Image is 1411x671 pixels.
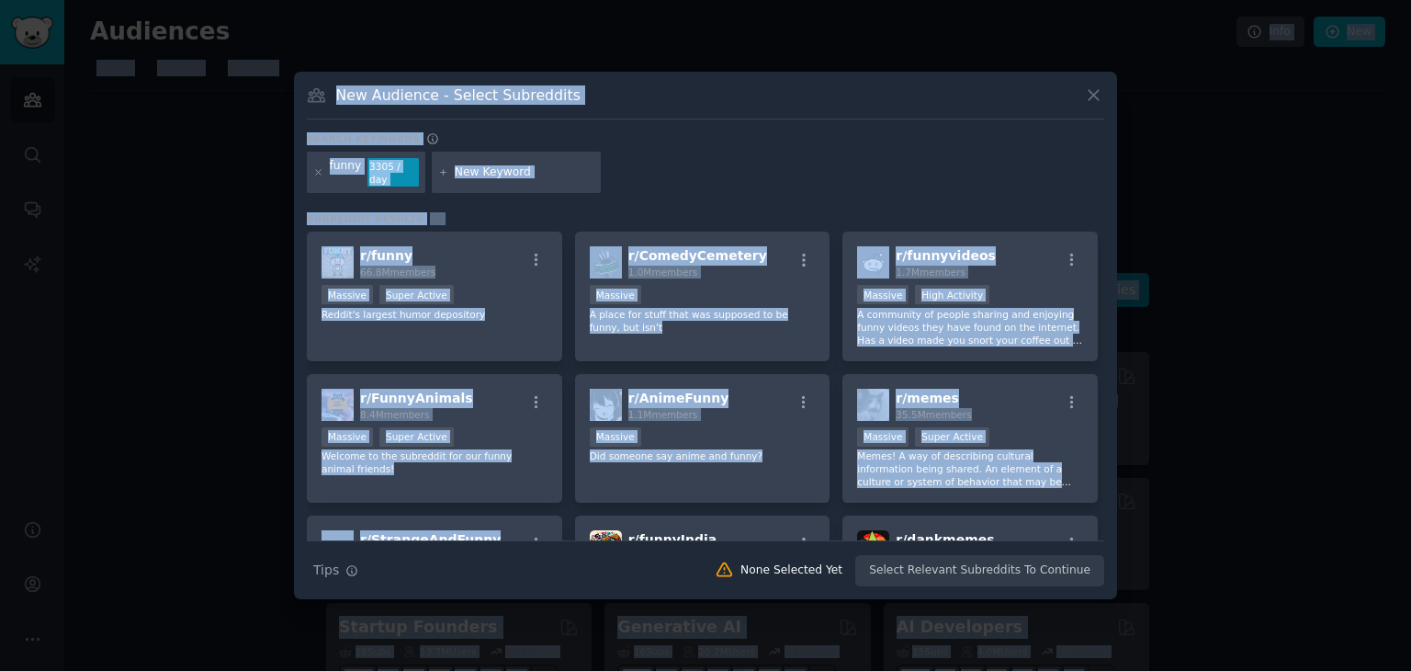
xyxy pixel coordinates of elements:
div: Massive [857,427,909,447]
span: r/ funny [360,248,412,263]
div: High Activity [915,285,989,304]
p: A community of people sharing and enjoying funny videos they have found on the internet. Has a vi... [857,308,1083,347]
p: Memes! A way of describing cultural information being shared. An element of a culture or system o... [857,449,1083,488]
span: r/ funnyIndia [628,532,717,547]
div: Super Active [379,427,454,447]
img: funny [322,246,354,279]
img: FunnyAnimals [322,389,354,421]
div: Super Active [915,427,989,447]
div: Massive [590,285,641,304]
div: Massive [590,427,641,447]
span: Subreddit Results [307,212,423,225]
p: Reddit's largest humor depository [322,308,547,321]
img: funnyvideos [857,246,889,279]
span: r/ ComedyCemetery [628,248,767,263]
div: Massive [322,285,373,304]
p: Did someone say anime and funny? [590,449,816,462]
span: r/ StrangeAndFunny [360,532,501,547]
span: Tips [313,561,339,580]
img: StrangeAndFunny [322,530,354,563]
div: Massive [857,285,909,304]
p: Welcome to the subreddit for our funny animal friends! [322,449,547,475]
img: ComedyCemetery [590,246,622,279]
p: A place for stuff that was supposed to be funny, but isn't [590,308,816,334]
span: 66.8M members [360,267,435,278]
button: Tips [307,554,365,586]
span: r/ dankmemes [896,532,994,547]
h3: New Audience - Select Subreddits [336,85,581,105]
span: r/ AnimeFunny [628,391,729,405]
span: 8.4M members [360,409,430,420]
img: funnyIndia [590,530,622,563]
span: r/ funnyvideos [896,248,996,263]
span: r/ memes [896,391,959,405]
h3: Search keywords [307,132,420,145]
span: r/ FunnyAnimals [360,391,473,405]
div: None Selected Yet [740,563,842,579]
div: funny [330,158,362,188]
div: Super Active [379,285,454,304]
div: 3305 / day [367,158,419,188]
img: memes [857,389,889,421]
div: Massive [322,427,373,447]
span: 35.5M members [896,409,971,420]
span: 1.1M members [628,409,698,420]
input: New Keyword [455,165,594,181]
img: AnimeFunny [590,389,622,421]
span: 1.7M members [896,267,965,278]
span: 23 [430,213,443,224]
span: 1.0M members [628,267,698,278]
img: dankmemes [857,530,889,563]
